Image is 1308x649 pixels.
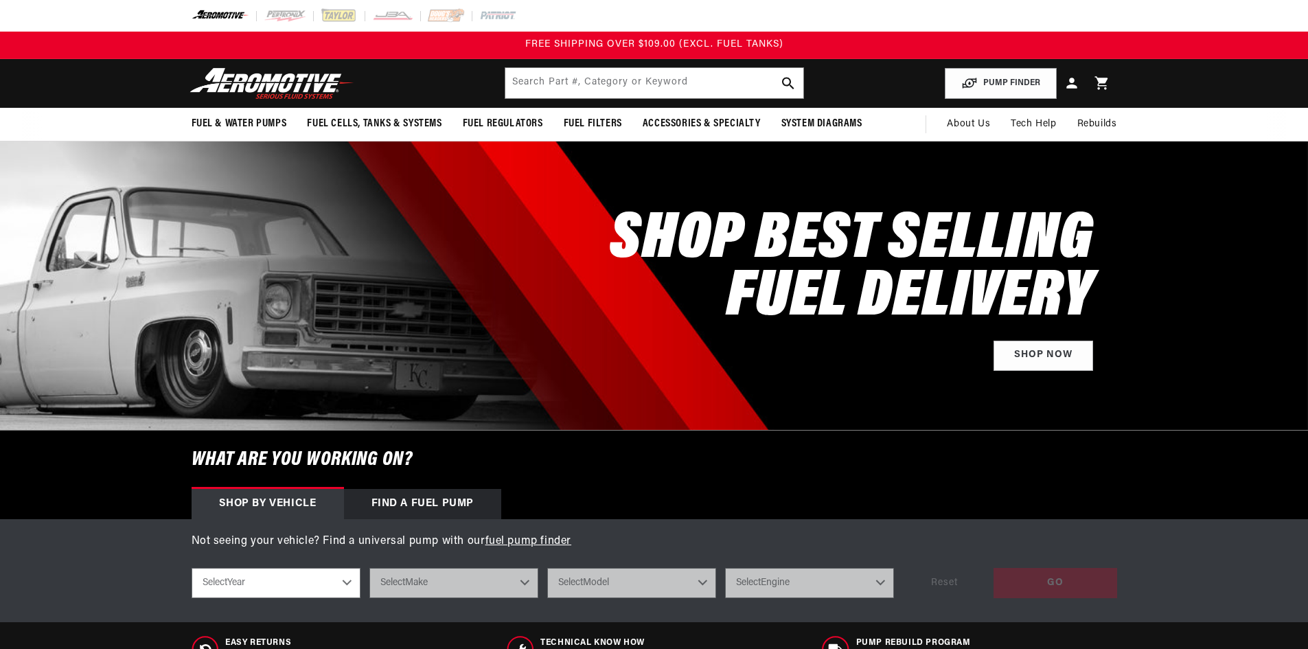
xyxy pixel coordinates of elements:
summary: Fuel & Water Pumps [181,108,297,140]
summary: Fuel Cells, Tanks & Systems [297,108,452,140]
a: Shop Now [994,341,1093,372]
input: Search by Part Number, Category or Keyword [505,68,803,98]
span: About Us [947,119,990,129]
select: Make [369,568,538,598]
img: Aeromotive [186,67,358,100]
h6: What are you working on? [157,431,1151,489]
summary: Fuel Regulators [452,108,553,140]
button: search button [773,68,803,98]
select: Engine [725,568,894,598]
h2: SHOP BEST SELLING FUEL DELIVERY [610,212,1092,327]
a: About Us [937,108,1000,141]
select: Year [192,568,360,598]
span: Fuel Cells, Tanks & Systems [307,117,441,131]
span: Pump Rebuild program [856,637,1101,649]
span: Easy Returns [225,637,364,649]
span: System Diagrams [781,117,862,131]
span: Technical Know How [540,637,738,649]
summary: System Diagrams [771,108,873,140]
span: FREE SHIPPING OVER $109.00 (EXCL. FUEL TANKS) [525,39,783,49]
div: Find a Fuel Pump [344,489,502,519]
select: Model [547,568,716,598]
span: Fuel & Water Pumps [192,117,287,131]
span: Accessories & Specialty [643,117,761,131]
div: Shop by vehicle [192,489,344,519]
span: Fuel Filters [564,117,622,131]
summary: Fuel Filters [553,108,632,140]
span: Tech Help [1011,117,1056,132]
p: Not seeing your vehicle? Find a universal pump with our [192,533,1117,551]
summary: Rebuilds [1067,108,1127,141]
summary: Tech Help [1000,108,1066,141]
button: PUMP FINDER [945,68,1057,99]
summary: Accessories & Specialty [632,108,771,140]
span: Rebuilds [1077,117,1117,132]
span: Fuel Regulators [463,117,543,131]
a: fuel pump finder [485,536,572,547]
